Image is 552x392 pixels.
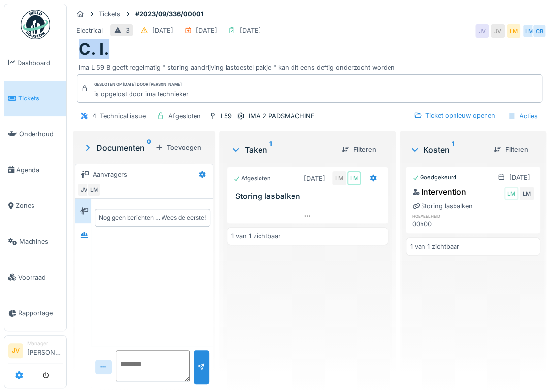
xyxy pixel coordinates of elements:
[347,171,361,185] div: LM
[196,26,217,35] div: [DATE]
[131,9,208,19] strong: #2023/09/336/00001
[520,187,534,200] div: LM
[94,89,189,98] div: is opgelost door ima technieker
[99,9,120,19] div: Tickets
[8,340,63,363] a: JV Manager[PERSON_NAME]
[87,183,101,196] div: LM
[94,81,182,88] div: Gesloten op [DATE] door [PERSON_NAME]
[92,111,146,121] div: 4. Technical issue
[4,260,66,295] a: Voorraad
[77,183,91,196] div: JV
[16,165,63,175] span: Agenda
[240,26,261,35] div: [DATE]
[337,143,380,156] div: Filteren
[233,174,271,183] div: Afgesloten
[410,109,499,122] div: Ticket opnieuw openen
[27,340,63,361] li: [PERSON_NAME]
[18,273,63,282] span: Voorraad
[235,192,384,201] h3: Storing lasbalken
[18,308,63,318] span: Rapportage
[412,173,456,182] div: Goedgekeurd
[21,10,50,39] img: Badge_color-CXgf-gQk.svg
[249,111,315,121] div: IMA 2 PADSMACHINE
[491,24,505,38] div: JV
[79,59,540,72] div: Ima L 59 B geeft regelmatig " storing aandrijving lastoestel pakje " kan dit eens deftig onderzoc...
[152,26,173,35] div: [DATE]
[8,343,23,358] li: JV
[4,81,66,117] a: Tickets
[504,187,518,200] div: LM
[4,295,66,331] a: Rapportage
[16,201,63,210] span: Zones
[509,173,530,182] div: [DATE]
[412,201,473,211] div: Storing lasbalken
[99,213,206,222] div: Nog geen berichten … Wees de eerste!
[475,24,489,38] div: JV
[412,186,466,197] div: Intervention
[332,171,346,185] div: LM
[168,111,201,121] div: Afgesloten
[221,111,232,121] div: L59
[4,45,66,81] a: Dashboard
[412,219,451,229] div: 00h00
[4,152,66,188] a: Agenda
[532,24,546,38] div: CB
[231,144,333,156] div: Taken
[93,170,127,179] div: Aanvragers
[147,142,151,154] sup: 0
[522,24,536,38] div: LM
[151,141,205,154] div: Toevoegen
[410,144,486,156] div: Kosten
[17,58,63,67] span: Dashboard
[489,143,532,156] div: Filteren
[269,144,272,156] sup: 1
[76,26,103,35] div: Electrical
[79,40,109,59] h1: C. I.
[19,237,63,246] span: Machines
[126,26,130,35] div: 3
[231,231,281,241] div: 1 van 1 zichtbaar
[410,242,459,251] div: 1 van 1 zichtbaar
[4,224,66,260] a: Machines
[4,188,66,224] a: Zones
[18,94,63,103] span: Tickets
[27,340,63,347] div: Manager
[83,142,151,154] div: Documenten
[19,130,63,139] span: Onderhoud
[452,144,454,156] sup: 1
[304,174,325,183] div: [DATE]
[503,109,542,123] div: Acties
[412,213,451,219] h6: hoeveelheid
[4,116,66,152] a: Onderhoud
[507,24,520,38] div: LM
